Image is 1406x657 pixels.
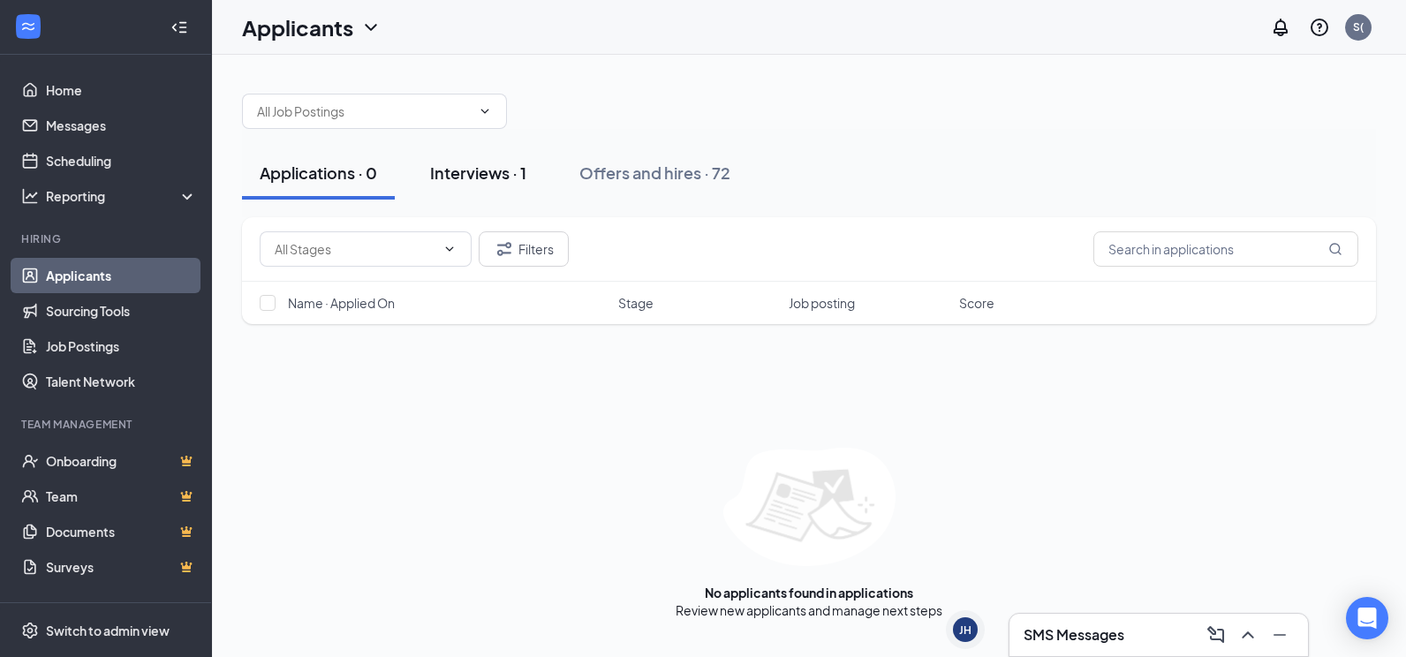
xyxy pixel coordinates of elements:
[1202,621,1230,649] button: ComposeMessage
[1353,19,1364,34] div: S(
[46,258,197,293] a: Applicants
[1266,621,1294,649] button: Minimize
[46,72,197,108] a: Home
[1093,231,1358,267] input: Search in applications
[1270,17,1291,38] svg: Notifications
[723,448,896,566] img: empty-state
[1206,624,1227,646] svg: ComposeMessage
[170,19,188,36] svg: Collapse
[260,162,377,184] div: Applications · 0
[442,242,457,256] svg: ChevronDown
[19,18,37,35] svg: WorkstreamLogo
[21,417,193,432] div: Team Management
[1024,625,1124,645] h3: SMS Messages
[705,584,913,601] div: No applicants found in applications
[478,104,492,118] svg: ChevronDown
[618,294,654,312] span: Stage
[959,623,971,638] div: JH
[1309,17,1330,38] svg: QuestionInfo
[1234,621,1262,649] button: ChevronUp
[46,293,197,328] a: Sourcing Tools
[46,479,197,514] a: TeamCrown
[46,514,197,549] a: DocumentsCrown
[494,238,515,260] svg: Filter
[46,143,197,178] a: Scheduling
[46,187,198,205] div: Reporting
[360,17,382,38] svg: ChevronDown
[430,162,526,184] div: Interviews · 1
[789,294,855,312] span: Job posting
[1237,624,1259,646] svg: ChevronUp
[46,328,197,364] a: Job Postings
[46,622,170,639] div: Switch to admin view
[579,162,730,184] div: Offers and hires · 72
[21,231,193,246] div: Hiring
[242,12,353,42] h1: Applicants
[257,102,471,121] input: All Job Postings
[46,364,197,399] a: Talent Network
[46,443,197,479] a: OnboardingCrown
[959,294,994,312] span: Score
[21,187,39,205] svg: Analysis
[21,622,39,639] svg: Settings
[1328,242,1342,256] svg: MagnifyingGlass
[1346,597,1388,639] div: Open Intercom Messenger
[46,108,197,143] a: Messages
[676,601,942,619] div: Review new applicants and manage next steps
[275,239,435,259] input: All Stages
[1269,624,1290,646] svg: Minimize
[479,231,569,267] button: Filter Filters
[288,294,395,312] span: Name · Applied On
[46,549,197,585] a: SurveysCrown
